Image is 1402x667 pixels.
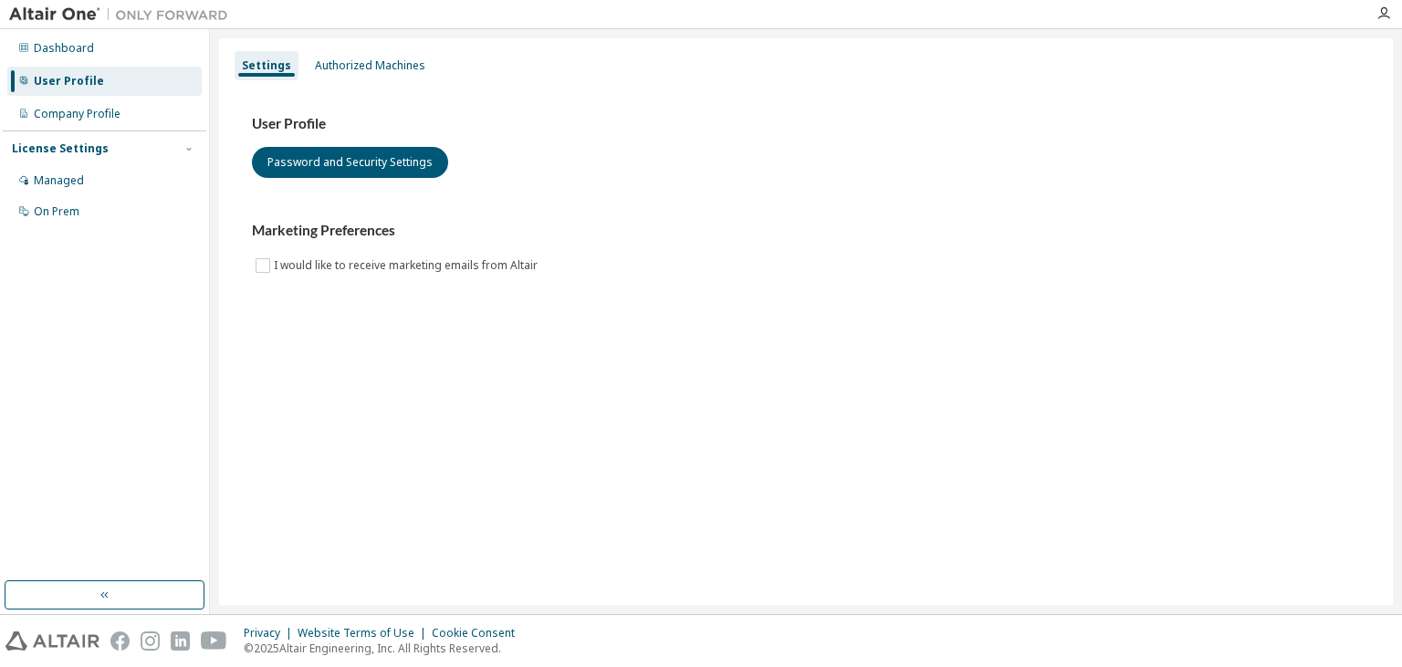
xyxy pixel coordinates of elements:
[9,5,237,24] img: Altair One
[34,173,84,188] div: Managed
[201,631,227,651] img: youtube.svg
[34,107,120,121] div: Company Profile
[34,204,79,219] div: On Prem
[252,147,448,178] button: Password and Security Settings
[244,626,298,641] div: Privacy
[141,631,160,651] img: instagram.svg
[252,115,1360,133] h3: User Profile
[5,631,99,651] img: altair_logo.svg
[110,631,130,651] img: facebook.svg
[242,58,291,73] div: Settings
[432,626,526,641] div: Cookie Consent
[12,141,109,156] div: License Settings
[244,641,526,656] p: © 2025 Altair Engineering, Inc. All Rights Reserved.
[252,222,1360,240] h3: Marketing Preferences
[315,58,425,73] div: Authorized Machines
[34,41,94,56] div: Dashboard
[298,626,432,641] div: Website Terms of Use
[171,631,190,651] img: linkedin.svg
[274,255,541,276] label: I would like to receive marketing emails from Altair
[34,74,104,89] div: User Profile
